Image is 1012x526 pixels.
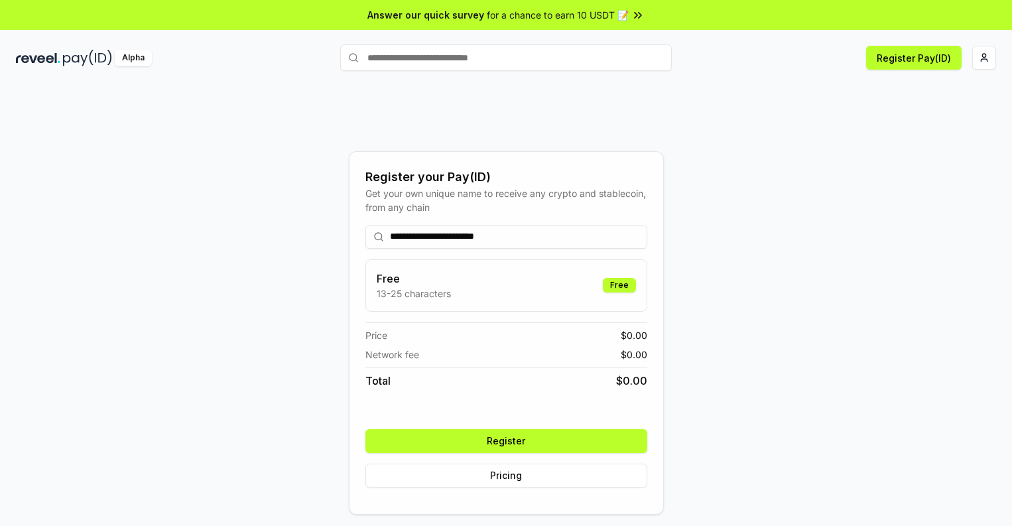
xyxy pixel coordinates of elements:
[616,373,647,389] span: $ 0.00
[365,373,391,389] span: Total
[365,186,647,214] div: Get your own unique name to receive any crypto and stablecoin, from any chain
[866,46,962,70] button: Register Pay(ID)
[365,464,647,488] button: Pricing
[115,50,152,66] div: Alpha
[621,328,647,342] span: $ 0.00
[377,287,451,300] p: 13-25 characters
[365,328,387,342] span: Price
[16,50,60,66] img: reveel_dark
[63,50,112,66] img: pay_id
[367,8,484,22] span: Answer our quick survey
[365,168,647,186] div: Register your Pay(ID)
[377,271,451,287] h3: Free
[621,348,647,362] span: $ 0.00
[365,429,647,453] button: Register
[603,278,636,293] div: Free
[487,8,629,22] span: for a chance to earn 10 USDT 📝
[365,348,419,362] span: Network fee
